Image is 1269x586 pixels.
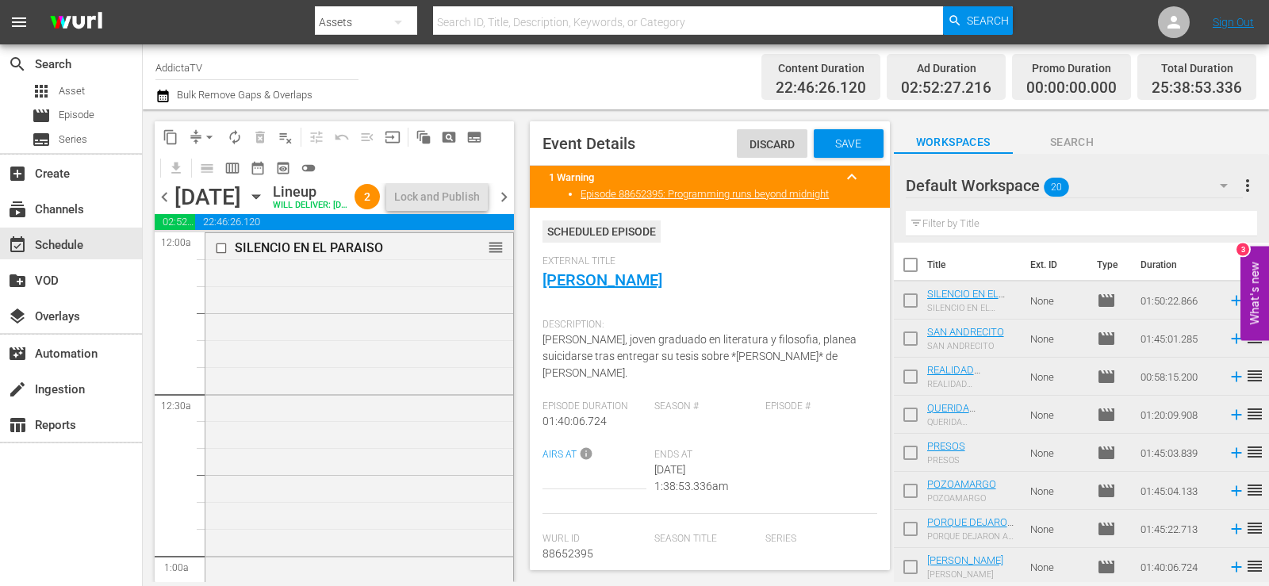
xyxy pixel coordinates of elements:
[776,57,866,79] div: Content Duration
[224,160,240,176] span: calendar_view_week_outlined
[654,449,757,462] span: Ends At
[927,478,996,490] a: POZOAMARGO
[488,239,504,256] span: reorder
[8,200,27,219] span: Channels
[1228,368,1245,385] svg: Add to Schedule
[901,57,991,79] div: Ad Duration
[59,83,85,99] span: Asset
[1245,404,1264,423] span: reorder
[927,288,1005,312] a: SILENCIO EN EL PARAISO
[227,129,243,145] span: autorenew_outlined
[927,402,1003,426] a: QUERIDA [PERSON_NAME]
[1245,557,1264,576] span: reorder
[32,130,51,149] span: Series
[901,79,991,98] span: 02:52:27.216
[542,400,646,413] span: Episode Duration
[8,164,27,183] span: Create
[8,307,27,326] span: Overlays
[386,182,488,211] button: Lock and Publish
[462,124,487,150] span: Create Series Block
[1044,170,1069,204] span: 20
[436,124,462,150] span: Create Search Block
[894,132,1013,152] span: Workspaces
[927,554,1003,566] a: [PERSON_NAME]
[967,6,1009,35] span: Search
[1245,519,1264,538] span: reorder
[549,171,832,183] title: 1 Warning
[542,255,868,268] span: External Title
[1013,132,1132,152] span: Search
[273,124,298,150] span: Clear Lineup
[542,333,857,379] span: [PERSON_NAME], joven graduado en literatura y filosofia, planea suicidarse tras entregar su tesis...
[1024,548,1091,586] td: None
[1228,406,1245,423] svg: Add to Schedule
[1228,330,1245,347] svg: Add to Schedule
[927,440,965,452] a: PRESOS
[814,129,884,158] button: Save
[1245,481,1264,500] span: reorder
[8,344,27,363] span: Automation
[1026,57,1117,79] div: Promo Duration
[927,455,965,465] div: PRESOS
[1097,557,1116,576] span: movie
[581,188,829,200] a: Episode 88652395: Programming runs beyond midnight
[542,134,635,153] span: Event Details
[1152,57,1242,79] div: Total Duration
[927,417,1018,427] div: QUERIDA [PERSON_NAME]
[943,6,1013,35] button: Search
[183,124,222,150] span: Remove Gaps & Overlaps
[737,138,807,151] span: Discard
[1238,176,1257,195] span: more_vert
[542,270,662,289] a: [PERSON_NAME]
[158,152,189,183] span: Download as CSV
[927,364,1011,388] a: REALIDAD TRANSFORMABLE
[927,341,1004,351] div: SAN ANDRECITO
[927,326,1004,338] a: SAN ANDRECITO
[822,137,874,150] span: Save
[10,13,29,32] span: menu
[765,400,868,413] span: Episode #
[1024,434,1091,472] td: None
[1024,510,1091,548] td: None
[32,106,51,125] span: Episode
[542,220,661,243] div: Scheduled Episode
[1228,558,1245,576] svg: Add to Schedule
[765,533,868,546] span: Series
[235,240,437,255] div: SILENCIO EN EL PARAISO
[8,271,27,290] span: VOD
[927,243,1021,287] th: Title
[270,155,296,181] span: View Backup
[542,415,607,427] span: 01:40:06.724
[174,184,241,210] div: [DATE]
[1134,358,1221,396] td: 00:58:15.200
[1228,482,1245,500] svg: Add to Schedule
[220,155,245,181] span: Week Calendar View
[8,380,27,399] span: Ingestion
[1245,442,1264,462] span: reorder
[275,160,291,176] span: preview_outlined
[542,547,593,560] span: 88652395
[1024,358,1091,396] td: None
[1134,320,1221,358] td: 01:45:01.285
[174,89,312,101] span: Bulk Remove Gaps & Overlaps
[654,400,757,413] span: Season #
[542,319,868,331] span: Description:
[1097,405,1116,424] span: Episode
[1097,329,1116,348] span: Episode
[201,129,217,145] span: arrow_drop_down
[488,239,504,255] button: reorder
[542,533,646,546] span: Wurl Id
[278,129,293,145] span: playlist_remove_outlined
[155,187,174,207] span: chevron_left
[188,129,204,145] span: compress
[8,416,27,435] span: Reports
[355,124,380,150] span: Fill episodes with ad slates
[542,449,646,467] span: Airs At
[1097,291,1116,310] span: Episode
[195,214,514,230] span: 22:46:26.120
[301,160,316,176] span: toggle_off
[59,107,94,123] span: Episode
[273,201,348,211] div: WILL DELIVER: [DATE] 4a (local)
[776,79,866,98] span: 22:46:26.120
[1024,320,1091,358] td: None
